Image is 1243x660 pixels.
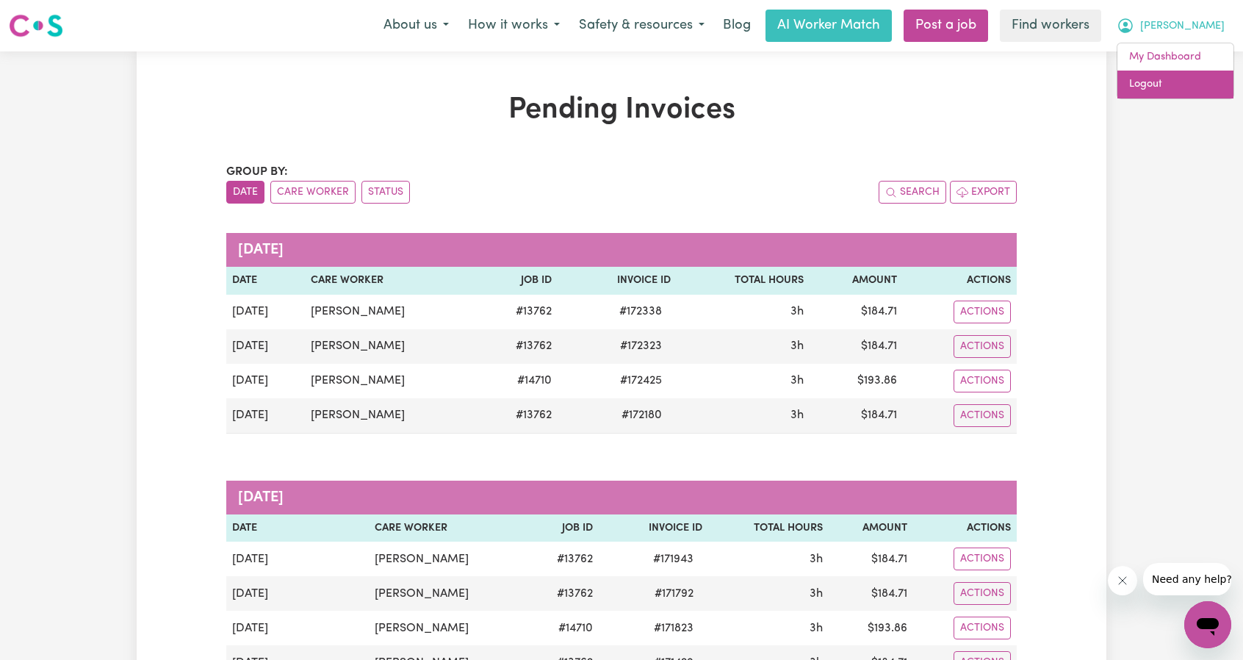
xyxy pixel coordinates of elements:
[527,514,598,542] th: Job ID
[527,611,598,645] td: # 14710
[904,10,988,42] a: Post a job
[829,611,913,645] td: $ 193.86
[903,267,1017,295] th: Actions
[829,514,913,542] th: Amount
[1184,601,1231,648] iframe: Button to launch messaging window
[599,514,708,542] th: Invoice ID
[369,576,527,611] td: [PERSON_NAME]
[369,514,527,542] th: Care Worker
[527,542,598,576] td: # 13762
[226,514,369,542] th: Date
[810,398,903,434] td: $ 184.71
[9,12,63,39] img: Careseekers logo
[677,267,810,295] th: Total Hours
[954,370,1011,392] button: Actions
[361,181,410,204] button: sort invoices by paid status
[479,267,558,295] th: Job ID
[954,617,1011,639] button: Actions
[226,611,369,645] td: [DATE]
[790,306,804,318] span: 3 hours
[810,329,903,364] td: $ 184.71
[226,93,1017,128] h1: Pending Invoices
[374,10,458,41] button: About us
[954,404,1011,427] button: Actions
[569,10,714,41] button: Safety & resources
[226,542,369,576] td: [DATE]
[613,406,671,424] span: # 172180
[9,10,89,22] span: Need any help?
[1108,566,1137,595] iframe: Close message
[226,329,305,364] td: [DATE]
[954,301,1011,323] button: Actions
[369,542,527,576] td: [PERSON_NAME]
[305,398,479,434] td: [PERSON_NAME]
[611,337,671,355] span: # 172323
[714,10,760,42] a: Blog
[644,550,702,568] span: # 171943
[765,10,892,42] a: AI Worker Match
[9,9,63,43] a: Careseekers logo
[954,582,1011,605] button: Actions
[810,623,823,634] span: 3 hours
[1000,10,1101,42] a: Find workers
[558,267,676,295] th: Invoice ID
[226,233,1017,267] caption: [DATE]
[645,620,702,637] span: # 171823
[610,303,671,320] span: # 172338
[479,329,558,364] td: # 13762
[950,181,1017,204] button: Export
[226,398,305,434] td: [DATE]
[611,372,671,390] span: # 172425
[1140,18,1225,35] span: [PERSON_NAME]
[305,267,479,295] th: Care Worker
[479,295,558,329] td: # 13762
[829,542,913,576] td: $ 184.71
[479,364,558,398] td: # 14710
[226,181,264,204] button: sort invoices by date
[305,295,479,329] td: [PERSON_NAME]
[226,481,1017,514] caption: [DATE]
[226,166,288,178] span: Group by:
[527,576,598,611] td: # 13762
[458,10,569,41] button: How it works
[810,267,903,295] th: Amount
[369,611,527,645] td: [PERSON_NAME]
[226,576,369,611] td: [DATE]
[810,364,903,398] td: $ 193.86
[790,340,804,352] span: 3 hours
[913,514,1017,542] th: Actions
[646,585,702,603] span: # 171792
[1117,71,1233,98] a: Logout
[1117,43,1233,71] a: My Dashboard
[954,335,1011,358] button: Actions
[1117,43,1234,99] div: My Account
[305,329,479,364] td: [PERSON_NAME]
[790,375,804,387] span: 3 hours
[708,514,829,542] th: Total Hours
[226,295,305,329] td: [DATE]
[879,181,946,204] button: Search
[954,548,1011,570] button: Actions
[1107,10,1234,41] button: My Account
[270,181,356,204] button: sort invoices by care worker
[829,576,913,611] td: $ 184.71
[305,364,479,398] td: [PERSON_NAME]
[810,553,823,565] span: 3 hours
[479,398,558,434] td: # 13762
[1143,563,1231,595] iframe: Message from company
[810,588,823,600] span: 3 hours
[810,295,903,329] td: $ 184.71
[226,267,305,295] th: Date
[790,409,804,421] span: 3 hours
[226,364,305,398] td: [DATE]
